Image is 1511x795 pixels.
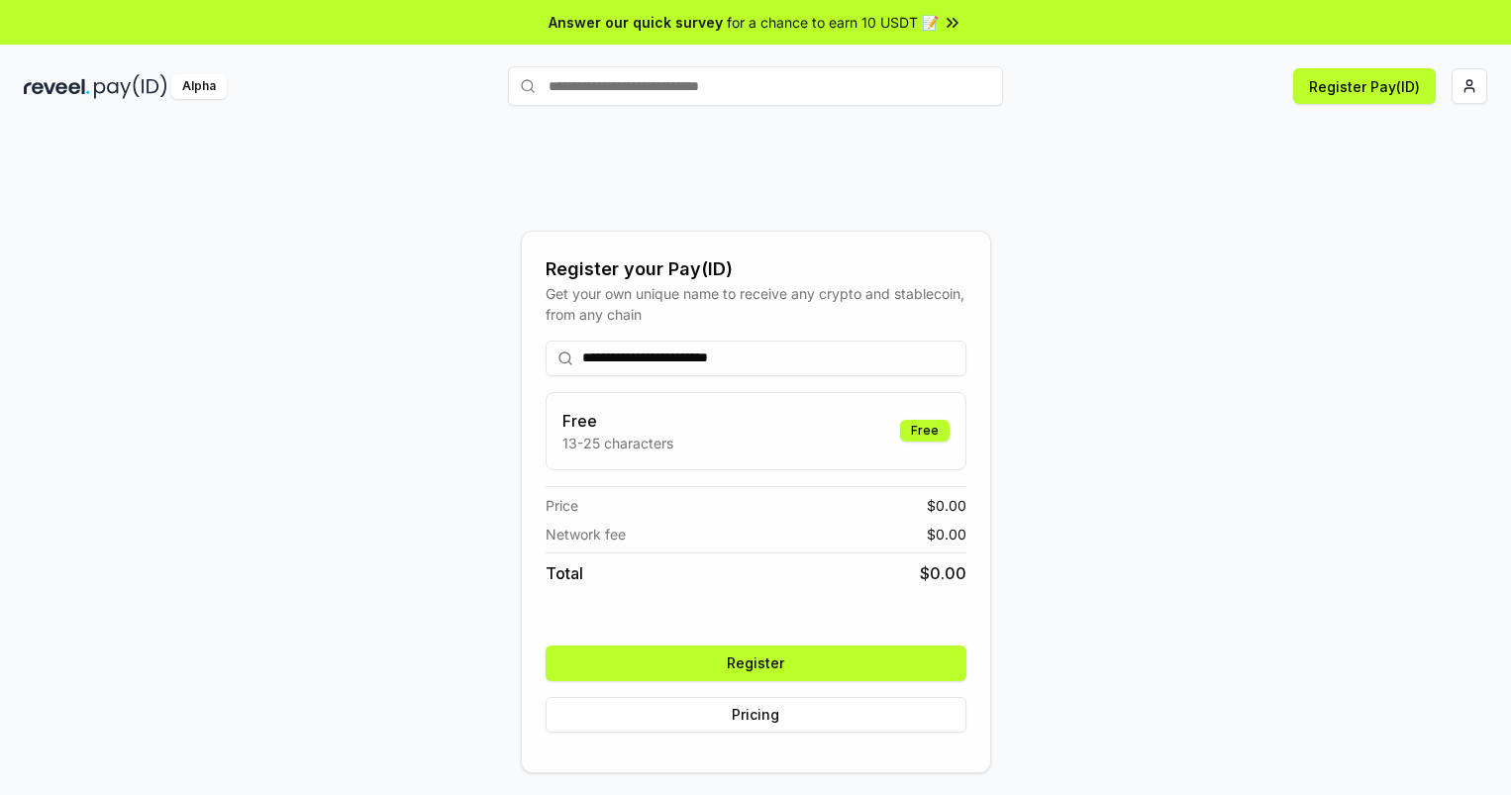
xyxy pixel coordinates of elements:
[546,255,966,283] div: Register your Pay(ID)
[546,495,578,516] span: Price
[562,409,673,433] h3: Free
[24,74,90,99] img: reveel_dark
[546,524,626,545] span: Network fee
[549,12,723,33] span: Answer our quick survey
[546,646,966,681] button: Register
[927,495,966,516] span: $ 0.00
[900,420,950,442] div: Free
[727,12,939,33] span: for a chance to earn 10 USDT 📝
[546,697,966,733] button: Pricing
[562,433,673,453] p: 13-25 characters
[546,561,583,585] span: Total
[171,74,227,99] div: Alpha
[546,283,966,325] div: Get your own unique name to receive any crypto and stablecoin, from any chain
[94,74,167,99] img: pay_id
[1293,68,1436,104] button: Register Pay(ID)
[927,524,966,545] span: $ 0.00
[920,561,966,585] span: $ 0.00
